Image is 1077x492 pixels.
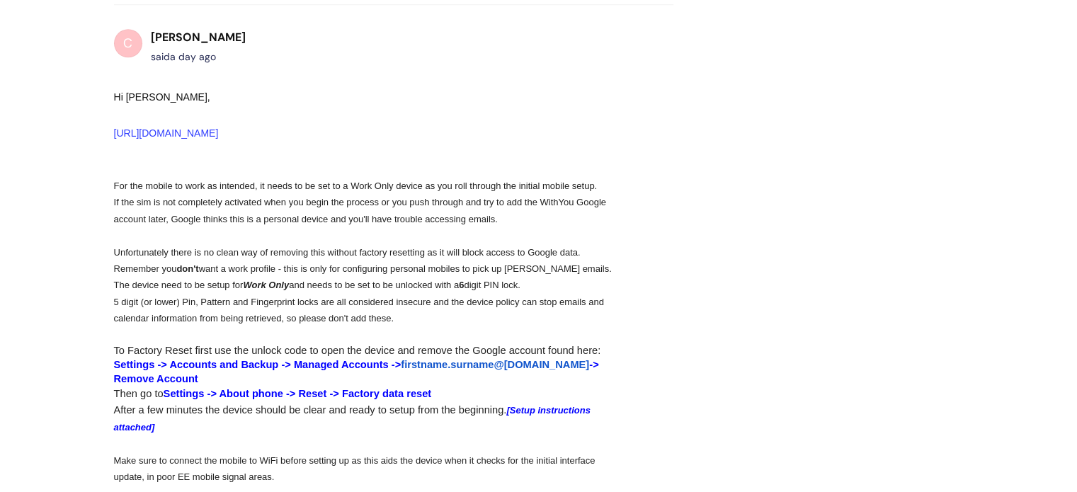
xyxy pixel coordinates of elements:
span: Settings -> About phone -> Reset -> Factory data reset [164,388,432,399]
div: C [114,29,142,57]
div: Remember you want a work profile - this is only for configuring personal mobiles to pick up [PERS... [114,261,622,277]
div: The device need to be setup for and needs to be set to be unlocked with a digit PIN lock. [114,277,622,293]
div: Hi [PERSON_NAME], [114,88,622,142]
a: firstname.surname@[DOMAIN_NAME] [401,359,589,370]
font: 6 [459,280,464,290]
em: Work Only [243,280,289,290]
font: [Setup instructions attached] [114,405,591,433]
a: [URL][DOMAIN_NAME] [114,127,219,139]
span: Settings -> Accounts and Backup -> Managed Accounts -> -> Remove Account [114,359,599,384]
div: said [151,48,246,66]
span: After a few minutes the device should be clear and ready to setup from the beginning. [114,404,507,416]
span: Then go to [114,388,164,399]
span: To Factory Reset first use the unlock code to open the device and remove the Google account found... [114,345,601,356]
div: For the mobile to work as intended, it needs to be set to a Work Only device as you roll through ... [114,178,622,227]
span: don't [176,263,198,274]
div: Make sure to connect the mobile to WiFi before setting up as this aids the device when it checks ... [114,452,622,486]
b: [PERSON_NAME] [151,30,246,45]
div: Unfortunately there is no clean way of removing this without factory resetting as it will block a... [114,244,622,261]
div: 5 digit (or lower) Pin, Pattern and Fingerprint locks are all considered insecure and the device ... [114,294,622,327]
span: Thu, 11 Sep, 2025 at 12:32 PM [170,50,216,63]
